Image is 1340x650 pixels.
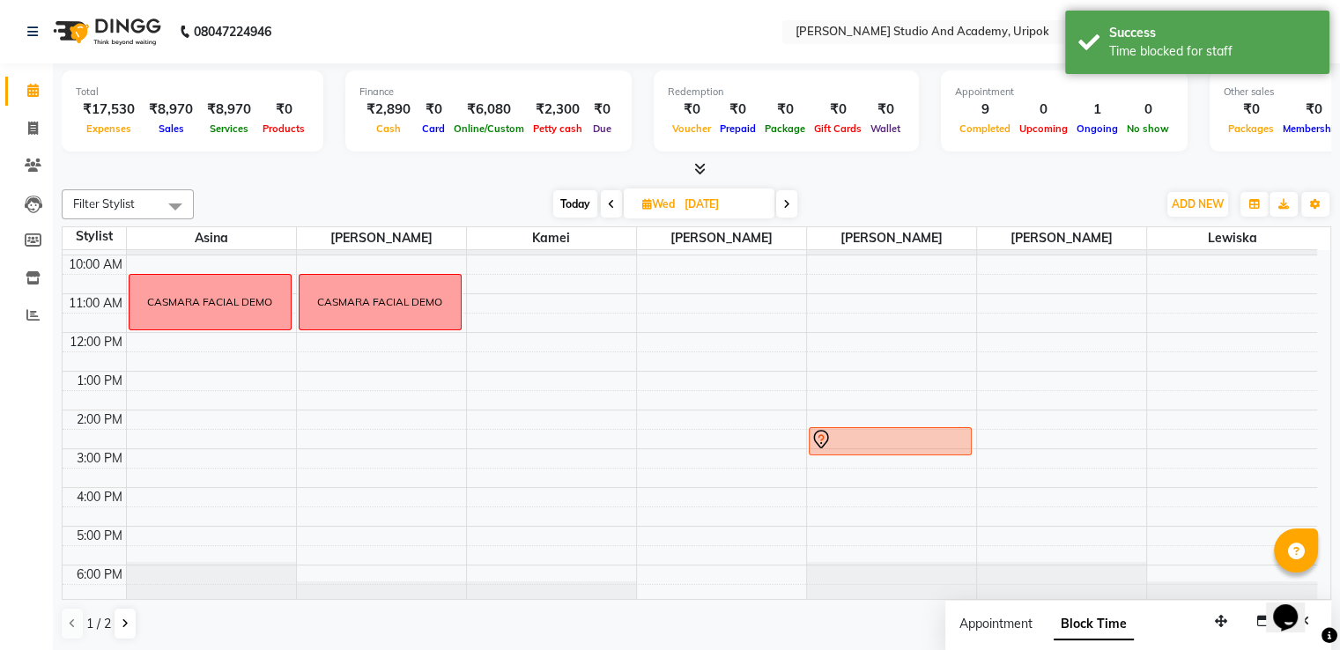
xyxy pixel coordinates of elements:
[73,488,126,506] div: 4:00 PM
[866,100,905,120] div: ₹0
[1224,100,1278,120] div: ₹0
[955,100,1015,120] div: 9
[127,227,296,249] span: Asina
[1266,580,1322,632] iframe: chat widget
[76,85,309,100] div: Total
[317,294,442,310] div: CASMARA FACIAL DEMO
[65,255,126,274] div: 10:00 AM
[73,565,126,584] div: 6:00 PM
[449,100,529,120] div: ₹6,080
[1054,609,1134,640] span: Block Time
[668,85,905,100] div: Redemption
[810,100,866,120] div: ₹0
[418,100,449,120] div: ₹0
[258,122,309,135] span: Products
[66,333,126,351] div: 12:00 PM
[810,428,971,454] div: [PERSON_NAME], 02:30 PM-03:15 PM, Hair Cut Men
[955,122,1015,135] span: Completed
[589,122,616,135] span: Due
[529,122,587,135] span: Petty cash
[1167,192,1228,217] button: ADD NEW
[807,227,976,249] span: [PERSON_NAME]
[82,122,136,135] span: Expenses
[297,227,466,249] span: [PERSON_NAME]
[147,294,272,310] div: CASMARA FACIAL DEMO
[1122,122,1173,135] span: No show
[258,100,309,120] div: ₹0
[449,122,529,135] span: Online/Custom
[73,410,126,429] div: 2:00 PM
[959,616,1033,632] span: Appointment
[467,227,636,249] span: Kamei
[668,122,715,135] span: Voucher
[200,100,258,120] div: ₹8,970
[638,197,679,211] span: Wed
[76,100,142,120] div: ₹17,530
[45,7,166,56] img: logo
[65,294,126,313] div: 11:00 AM
[1109,42,1316,61] div: Time blocked for staff
[194,7,271,56] b: 08047224946
[866,122,905,135] span: Wallet
[359,100,418,120] div: ₹2,890
[553,190,597,218] span: Today
[760,122,810,135] span: Package
[1072,100,1122,120] div: 1
[73,196,135,211] span: Filter Stylist
[86,615,111,633] span: 1 / 2
[529,100,587,120] div: ₹2,300
[668,100,715,120] div: ₹0
[810,122,866,135] span: Gift Cards
[142,100,200,120] div: ₹8,970
[637,227,806,249] span: [PERSON_NAME]
[1172,197,1224,211] span: ADD NEW
[1072,122,1122,135] span: Ongoing
[205,122,253,135] span: Services
[977,227,1146,249] span: [PERSON_NAME]
[955,85,1173,100] div: Appointment
[715,100,760,120] div: ₹0
[715,122,760,135] span: Prepaid
[73,449,126,468] div: 3:00 PM
[679,191,767,218] input: 2025-09-03
[1109,24,1316,42] div: Success
[1122,100,1173,120] div: 0
[1015,122,1072,135] span: Upcoming
[1015,100,1072,120] div: 0
[587,100,618,120] div: ₹0
[154,122,189,135] span: Sales
[73,372,126,390] div: 1:00 PM
[63,227,126,246] div: Stylist
[760,100,810,120] div: ₹0
[372,122,405,135] span: Cash
[73,527,126,545] div: 5:00 PM
[418,122,449,135] span: Card
[1147,227,1317,249] span: Lewiska
[1224,122,1278,135] span: Packages
[359,85,618,100] div: Finance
